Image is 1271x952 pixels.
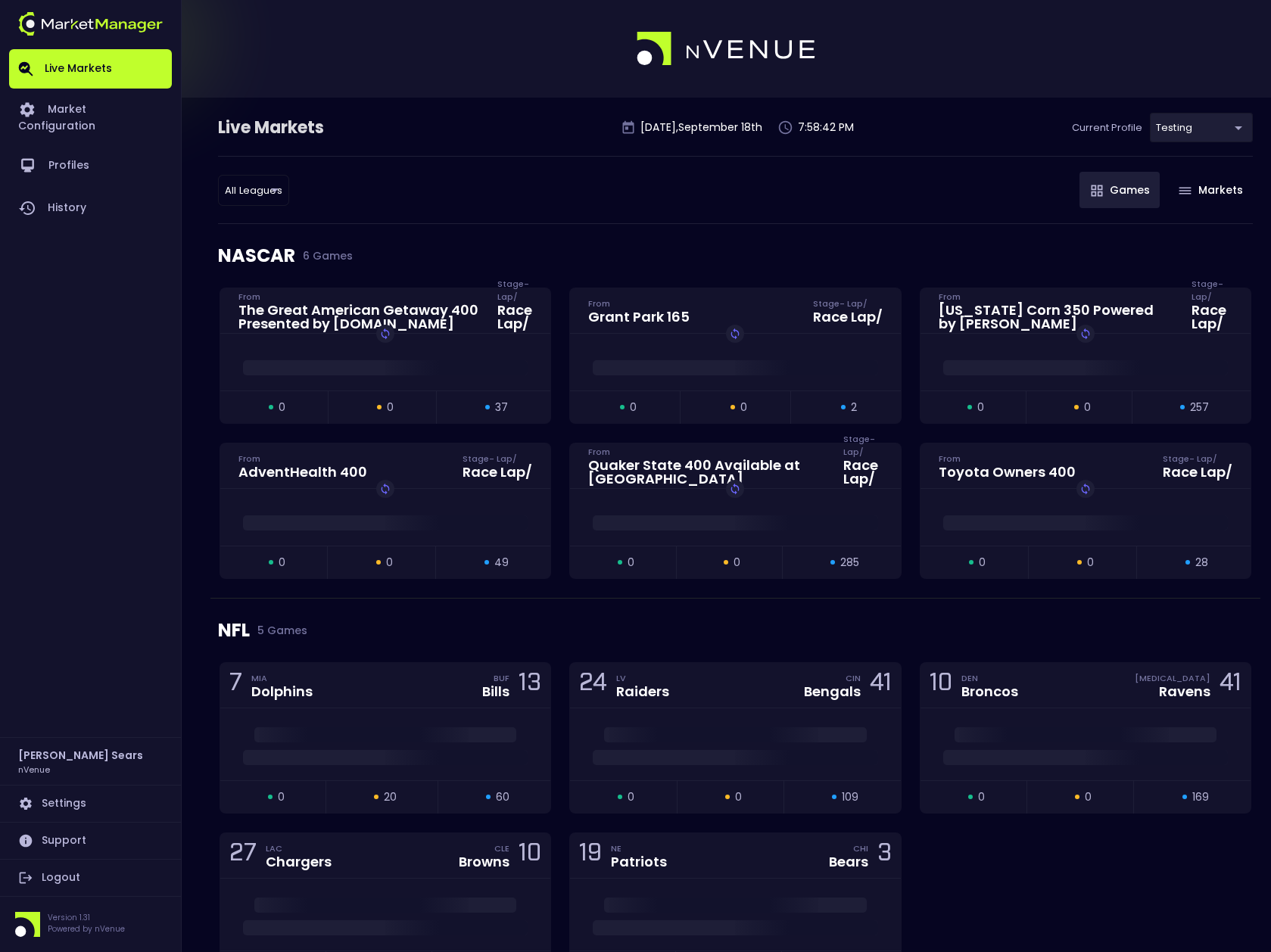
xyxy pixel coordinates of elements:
span: 0 [628,555,634,571]
img: gameIcon [1091,185,1103,197]
span: 0 [1087,555,1094,571]
div: 13 [519,671,541,699]
div: Patriots [611,855,667,869]
img: replayImg [1079,328,1092,340]
span: 285 [840,555,859,571]
div: From [939,291,1173,303]
div: CHI [853,842,868,854]
img: logo [637,32,817,67]
span: 0 [977,400,984,415]
div: 41 [1220,671,1241,699]
div: NFL [218,599,1253,662]
span: 0 [278,789,285,805]
div: Race Lap / [1192,303,1232,331]
div: Stage - Lap / [813,297,883,310]
div: Race Lap / [463,465,532,479]
img: replayImg [379,483,391,495]
span: 0 [1084,400,1091,415]
div: Race Lap / [813,310,883,324]
img: replayImg [1079,483,1092,495]
div: From [238,453,367,465]
span: 6 Games [295,250,353,262]
span: 169 [1192,789,1209,805]
div: Stage - Lap / [1192,291,1232,303]
div: Grant Park 165 [588,310,690,324]
span: 0 [978,789,985,805]
h3: nVenue [18,764,50,775]
div: Race Lap / [843,459,883,486]
div: Chargers [266,855,332,869]
div: The Great American Getaway 400 Presented by [DOMAIN_NAME] [238,303,479,331]
div: 41 [870,671,892,699]
div: NE [611,842,667,854]
div: CLE [494,842,509,854]
div: Raiders [616,685,669,698]
span: 0 [1085,789,1092,805]
p: Powered by nVenue [48,923,125,935]
div: LAC [266,842,332,854]
div: Toyota Owners 400 [939,465,1076,479]
img: replayImg [729,328,741,340]
div: Quaker State 400 Available at [GEOGRAPHIC_DATA] [588,459,824,486]
div: DEN [961,672,1018,684]
span: 0 [628,789,634,805]
button: Markets [1167,172,1253,208]
img: replayImg [379,328,391,340]
div: testing [1150,113,1253,142]
div: From [588,446,824,458]
div: Broncos [961,685,1018,698]
span: 5 Games [250,624,307,636]
a: Market Configuration [9,89,172,145]
img: gameIcon [1179,187,1192,194]
div: From [238,291,479,303]
img: replayImg [729,483,741,495]
span: 109 [842,789,858,805]
div: Bills [482,685,509,698]
img: logo [18,12,163,36]
div: Stage - Lap / [843,446,883,458]
div: Stage - Lap / [1163,453,1232,465]
p: Version 1.31 [48,912,125,923]
button: Games [1079,172,1160,208]
span: 37 [495,400,508,415]
div: BUF [494,672,509,684]
span: 0 [387,400,394,415]
div: Bears [829,855,868,869]
h2: [PERSON_NAME] Sears [18,747,143,764]
div: [US_STATE] Corn 350 Powered by [PERSON_NAME] [939,303,1173,331]
div: [MEDICAL_DATA] [1135,672,1210,684]
div: Race Lap / [497,303,532,331]
div: 19 [579,842,602,870]
div: 24 [579,671,607,699]
span: 49 [494,555,509,571]
span: 0 [630,400,637,415]
span: 0 [979,555,986,571]
div: 7 [229,671,242,699]
a: Logout [9,860,172,896]
div: Stage - Lap / [497,291,532,303]
span: 257 [1190,400,1209,415]
a: Profiles [9,145,172,187]
p: Current Profile [1072,120,1142,135]
div: Ravens [1159,685,1210,698]
a: History [9,187,172,229]
a: Settings [9,786,172,822]
span: 20 [384,789,397,805]
div: 10 [519,842,541,870]
div: CIN [846,672,861,684]
p: [DATE] , September 18 th [640,120,762,135]
div: testing [218,175,289,206]
div: MIA [251,672,313,684]
span: 60 [496,789,509,805]
p: 7:58:42 PM [798,120,854,135]
span: 0 [735,789,742,805]
a: Support [9,823,172,859]
div: 3 [877,842,892,870]
div: 10 [930,671,952,699]
div: From [939,453,1076,465]
div: Stage - Lap / [463,453,532,465]
div: Race Lap / [1163,465,1232,479]
div: Browns [459,855,509,869]
span: 0 [279,400,285,415]
span: 0 [740,400,747,415]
